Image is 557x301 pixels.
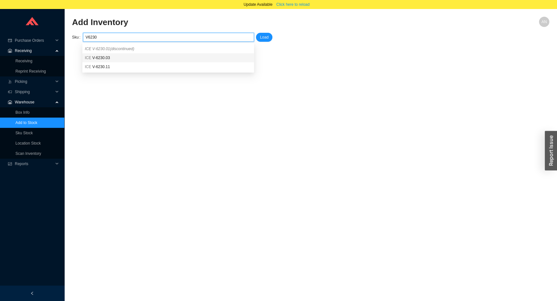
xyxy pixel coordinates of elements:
span: AN [542,17,547,27]
span: Warehouse [15,97,53,107]
span: Picking [15,76,53,87]
span: Purchase Orders [15,35,53,46]
span: Load [260,34,269,40]
span: fund [8,162,12,166]
a: Scan Inventory [15,151,41,156]
button: Load [256,33,272,42]
span: V-6230.03 [92,56,110,60]
span: Receiving [15,46,53,56]
span: left [30,291,34,295]
span: Click here to reload [276,1,309,8]
a: Sku Stock [15,131,33,135]
span: ICE [85,56,91,60]
a: Reprint Receiving [15,69,46,74]
a: Box Info [15,110,30,115]
span: V-6230.11 [92,65,110,69]
span: ICE V-6230.01 (discontinued) [85,47,134,51]
a: Location Stock [15,141,41,146]
span: Shipping [15,87,53,97]
label: Sku [72,33,83,42]
span: Reports [15,159,53,169]
h2: Add Inventory [72,17,430,28]
span: credit-card [8,39,12,42]
a: Receiving [15,59,32,63]
span: ICE [85,65,91,69]
a: Add to Stock [15,120,37,125]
